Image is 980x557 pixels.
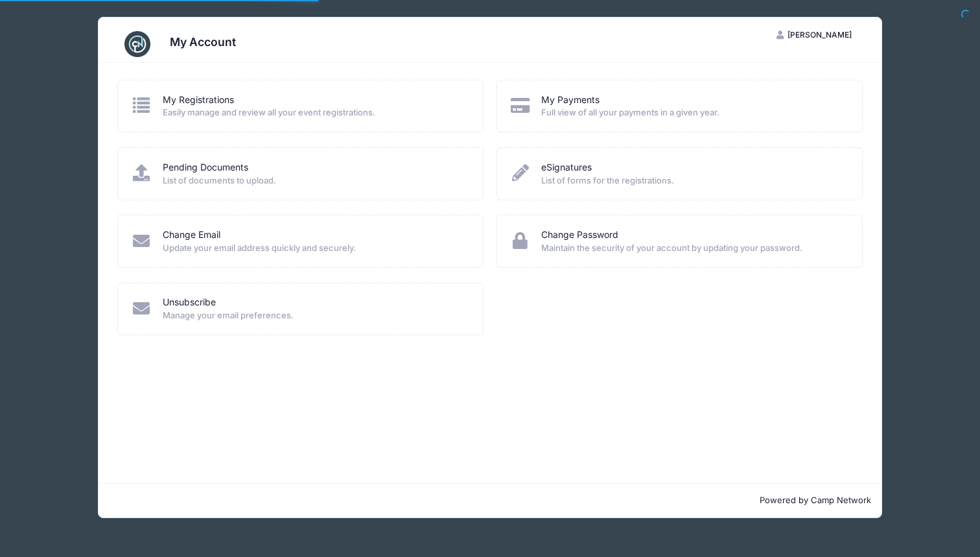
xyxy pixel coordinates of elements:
p: Powered by Camp Network [109,494,871,507]
img: CampNetwork [124,31,150,57]
span: [PERSON_NAME] [787,30,852,40]
a: My Registrations [163,93,234,107]
a: Change Password [541,228,618,242]
a: Unsubscribe [163,296,216,309]
a: eSignatures [541,161,592,174]
a: Pending Documents [163,161,248,174]
a: Change Email [163,228,220,242]
span: Maintain the security of your account by updating your password. [541,242,845,255]
a: My Payments [541,93,600,107]
span: List of documents to upload. [163,174,467,187]
button: [PERSON_NAME] [765,24,863,46]
span: List of forms for the registrations. [541,174,845,187]
span: Update your email address quickly and securely. [163,242,467,255]
span: Full view of all your payments in a given year. [541,106,845,119]
span: Manage your email preferences. [163,309,467,322]
span: Easily manage and review all your event registrations. [163,106,467,119]
h3: My Account [170,35,236,49]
